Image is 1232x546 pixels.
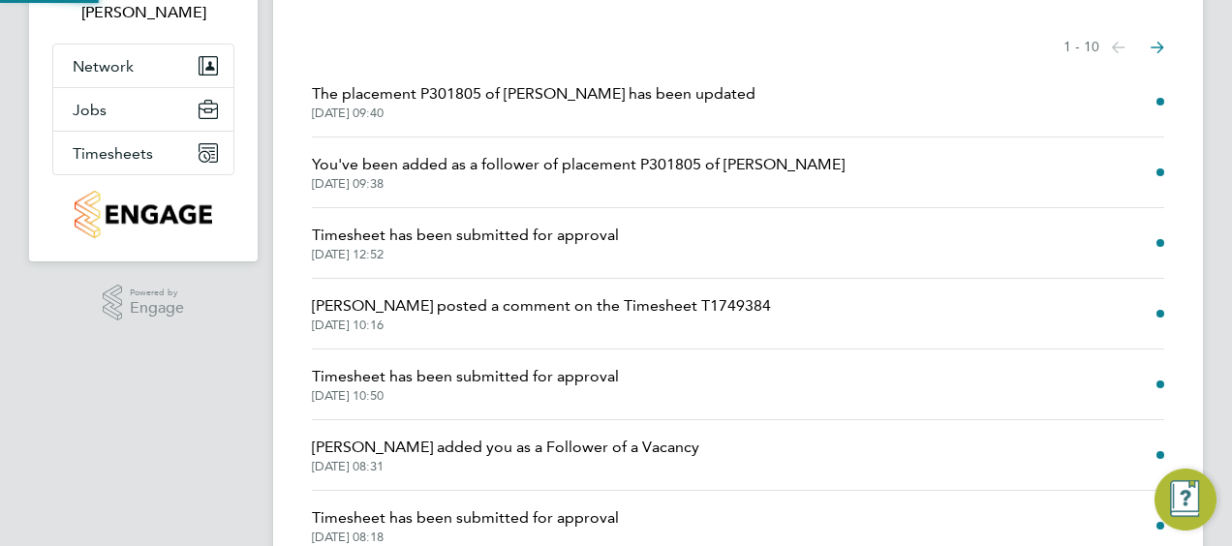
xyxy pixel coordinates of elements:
[312,247,619,262] span: [DATE] 12:52
[312,153,845,192] a: You've been added as a follower of placement P301805 of [PERSON_NAME][DATE] 09:38
[312,153,845,176] span: You've been added as a follower of placement P301805 of [PERSON_NAME]
[312,365,619,404] a: Timesheet has been submitted for approval[DATE] 10:50
[52,1,234,24] span: Paul Robinson
[52,191,234,238] a: Go to home page
[312,294,771,318] span: [PERSON_NAME] posted a comment on the Timesheet T1749384
[312,530,619,545] span: [DATE] 08:18
[103,285,185,321] a: Powered byEngage
[73,101,107,119] span: Jobs
[312,506,619,545] a: Timesheet has been submitted for approval[DATE] 08:18
[312,176,845,192] span: [DATE] 09:38
[130,285,184,301] span: Powered by
[1063,28,1164,67] nav: Select page of notifications list
[312,365,619,388] span: Timesheet has been submitted for approval
[75,191,211,238] img: countryside-properties-logo-retina.png
[312,506,619,530] span: Timesheet has been submitted for approval
[312,436,699,474] a: [PERSON_NAME] added you as a Follower of a Vacancy[DATE] 08:31
[312,388,619,404] span: [DATE] 10:50
[130,300,184,317] span: Engage
[312,318,771,333] span: [DATE] 10:16
[53,88,233,131] button: Jobs
[1155,469,1217,531] button: Engage Resource Center
[53,132,233,174] button: Timesheets
[73,57,134,76] span: Network
[1063,38,1099,57] span: 1 - 10
[73,144,153,163] span: Timesheets
[53,45,233,87] button: Network
[312,82,755,121] a: The placement P301805 of [PERSON_NAME] has been updated[DATE] 09:40
[312,224,619,262] a: Timesheet has been submitted for approval[DATE] 12:52
[312,294,771,333] a: [PERSON_NAME] posted a comment on the Timesheet T1749384[DATE] 10:16
[312,459,699,474] span: [DATE] 08:31
[312,106,755,121] span: [DATE] 09:40
[312,436,699,459] span: [PERSON_NAME] added you as a Follower of a Vacancy
[312,82,755,106] span: The placement P301805 of [PERSON_NAME] has been updated
[312,224,619,247] span: Timesheet has been submitted for approval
